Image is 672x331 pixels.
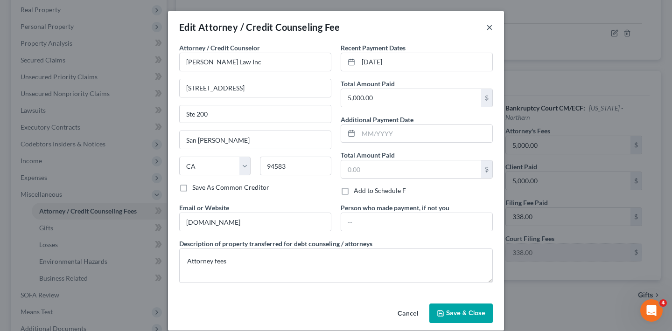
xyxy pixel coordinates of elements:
input: 0.00 [341,89,481,107]
label: Save As Common Creditor [192,183,269,192]
input: Enter zip... [260,157,331,175]
input: -- [341,213,492,231]
label: Total Amount Paid [341,150,395,160]
label: Description of property transferred for debt counseling / attorneys [179,239,372,248]
span: Attorney / Credit Counselor [179,44,260,52]
input: Search creditor by name... [179,53,331,71]
button: Save & Close [429,303,493,323]
span: Edit [179,21,196,33]
span: 4 [659,299,667,307]
input: 0.00 [341,160,481,178]
button: × [486,21,493,33]
span: Attorney / Credit Counseling Fee [198,21,340,33]
input: MM/YYYY [358,53,492,71]
div: $ [481,89,492,107]
input: Enter city... [180,131,331,149]
label: Email or Website [179,203,229,213]
input: MM/YYYY [358,125,492,143]
label: Recent Payment Dates [341,43,406,53]
input: -- [180,213,331,231]
div: $ [481,160,492,178]
span: Save & Close [446,309,485,317]
label: Person who made payment, if not you [341,203,449,213]
input: Enter address... [180,79,331,97]
label: Add to Schedule F [354,186,406,195]
label: Additional Payment Date [341,115,413,124]
iframe: Intercom live chat [640,299,663,322]
button: Cancel [390,304,426,323]
input: Apt, Suite, etc... [180,105,331,123]
label: Total Amount Paid [341,79,395,89]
